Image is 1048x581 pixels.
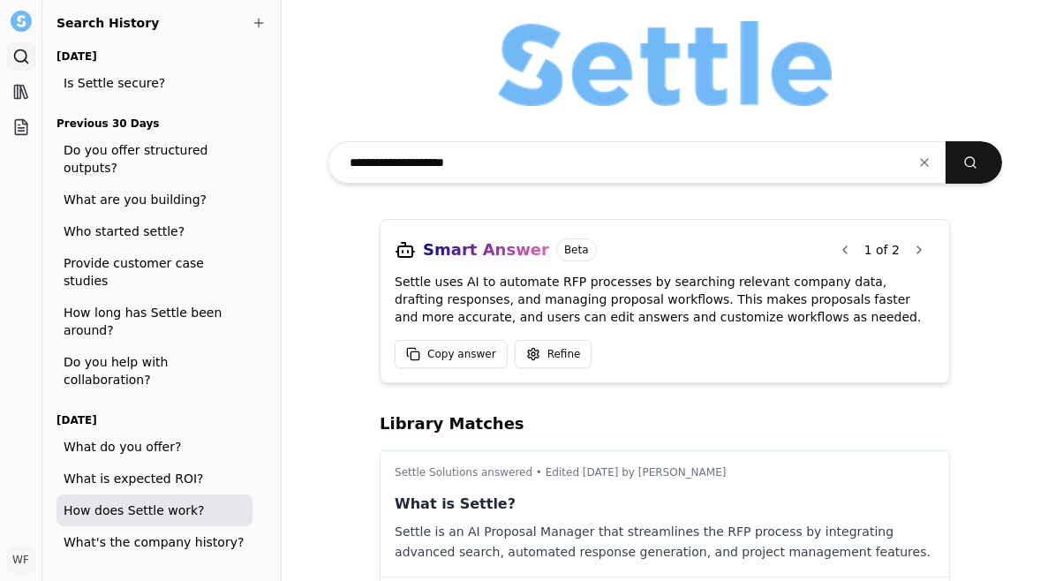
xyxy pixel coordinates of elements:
p: Settle Solutions answered • Edited [DATE] by [PERSON_NAME] [395,465,935,479]
span: Who started settle? [64,223,245,240]
div: Settle is an AI Proposal Manager that streamlines the RFP process by integrating advanced search,... [395,522,935,562]
span: What do you offer? [64,438,245,456]
a: Search [7,42,35,71]
span: Copy answer [427,347,496,361]
a: Projects [7,113,35,141]
span: How long has Settle been around? [64,304,245,339]
a: Library [7,78,35,106]
img: Settle [11,11,32,32]
h2: Search History [57,14,267,32]
p: Settle uses AI to automate RFP processes by searching relevant company data, drafting responses, ... [395,273,935,326]
img: Organization logo [498,21,832,106]
h3: Smart Answer [423,238,549,262]
h3: [DATE] [57,46,253,67]
span: 1 of 2 [861,241,903,259]
button: Refine [515,340,592,368]
h3: [DATE] [57,410,253,431]
span: Refine [547,347,581,361]
span: Do you offer structured outputs? [64,141,245,177]
span: What are you building? [64,191,245,208]
h2: Library Matches [380,411,950,436]
button: Settle [7,7,35,35]
button: WF [7,546,35,574]
button: Copy answer [395,340,508,368]
span: What's the company history? [64,533,245,551]
span: What is expected ROI? [64,470,245,487]
p: What is Settle? [395,494,935,515]
button: Clear input [903,147,946,178]
span: Do you help with collaboration? [64,353,245,389]
h3: Previous 30 Days [57,113,253,134]
span: Provide customer case studies [64,254,245,290]
span: How does Settle work? [64,502,245,519]
span: Is Settle secure? [64,74,245,92]
span: Beta [556,238,597,261]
